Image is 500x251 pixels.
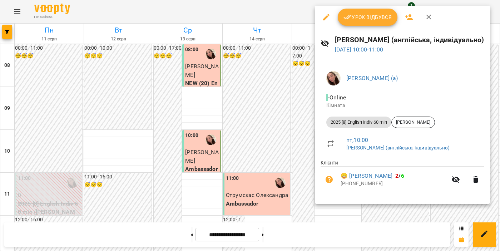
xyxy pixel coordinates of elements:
[321,171,338,188] button: Візит ще не сплачено. Додати оплату?
[341,172,392,180] a: 😀 [PERSON_NAME]
[326,94,347,101] span: - Online
[392,119,435,126] span: [PERSON_NAME]
[395,172,398,179] span: 2
[346,145,450,151] a: [PERSON_NAME] (англійська, індивідуально)
[326,71,341,85] img: 8e00ca0478d43912be51e9823101c125.jpg
[338,9,398,26] button: Урок відбувся
[346,75,398,82] a: [PERSON_NAME] (а)
[326,119,391,126] span: 2025 [8] English Indiv 60 min
[335,34,484,45] h6: [PERSON_NAME] (англійська, індивідуально)
[391,117,435,128] div: [PERSON_NAME]
[343,13,392,21] span: Урок відбувся
[401,172,404,179] span: 6
[395,172,404,179] b: /
[341,180,447,187] p: [PHONE_NUMBER]
[346,137,368,143] a: пт , 10:00
[335,46,383,53] a: [DATE] 10:00-11:00
[326,102,479,109] p: Кімната
[321,159,484,195] ul: Клієнти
